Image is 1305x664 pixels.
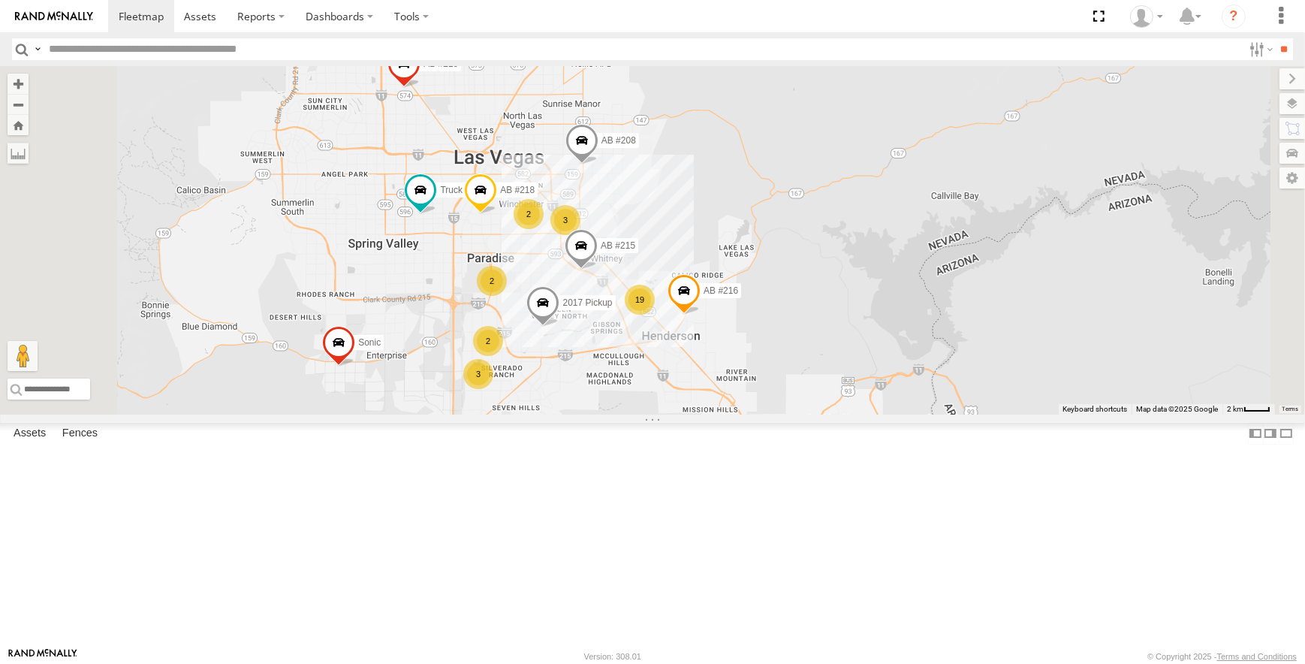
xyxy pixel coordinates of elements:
div: Dakota Roehl [1125,5,1168,28]
label: Hide Summary Table [1279,423,1294,445]
label: Search Filter Options [1243,38,1276,60]
label: Measure [8,143,29,164]
label: Fences [55,423,105,444]
span: Truck #114 [440,185,485,195]
label: Search Query [32,38,44,60]
div: © Copyright 2025 - [1147,652,1297,661]
a: Terms (opens in new tab) [1282,406,1298,412]
span: AB #208 [601,135,636,146]
label: Map Settings [1279,168,1305,189]
div: 2 [514,199,544,229]
button: Keyboard shortcuts [1062,404,1127,415]
div: 2 [477,266,507,296]
div: 19 [625,285,655,315]
img: rand-logo.svg [15,11,93,22]
span: Sonic [358,338,381,349]
a: Terms and Conditions [1217,652,1297,661]
label: Dock Summary Table to the Right [1263,423,1278,445]
i: ? [1222,5,1246,29]
label: Assets [6,423,53,444]
span: 2 km [1227,405,1243,413]
span: AB #218 [500,185,535,195]
button: Drag Pegman onto the map to open Street View [8,341,38,371]
div: 3 [463,359,493,389]
span: 2017 Pickup [562,297,612,308]
button: Zoom in [8,74,29,94]
div: 2 [473,326,503,356]
span: AB #216 [704,286,738,297]
button: Zoom Home [8,115,29,135]
span: AB #215 [601,240,635,251]
button: Map Scale: 2 km per 32 pixels [1222,404,1275,415]
label: Dock Summary Table to the Left [1248,423,1263,445]
button: Zoom out [8,94,29,115]
div: 3 [550,205,580,235]
span: Map data ©2025 Google [1136,405,1218,413]
a: Visit our Website [8,649,77,664]
div: Version: 308.01 [584,652,641,661]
